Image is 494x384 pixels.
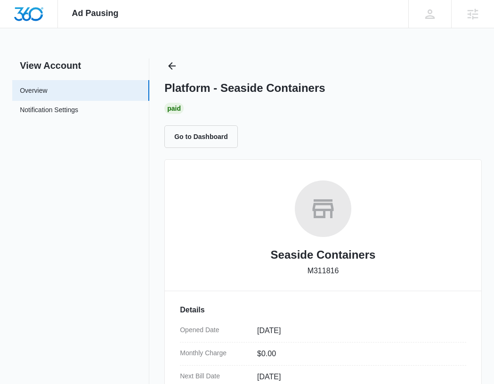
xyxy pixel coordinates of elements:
[164,132,243,140] a: Go to Dashboard
[271,246,376,263] h2: Seaside Containers
[308,265,339,277] p: M311816
[180,343,466,366] div: Monthly Charge$0.00
[257,371,459,383] dd: [DATE]
[164,58,179,74] button: Back
[180,325,250,335] dt: Opened Date
[257,325,459,336] dd: [DATE]
[164,103,184,114] div: Paid
[20,105,78,117] a: Notification Settings
[164,81,325,95] h1: Platform - Seaside Containers
[180,319,466,343] div: Opened Date[DATE]
[164,125,238,148] button: Go to Dashboard
[257,348,459,359] dd: $0.00
[180,304,466,316] h3: Details
[72,8,119,18] span: Ad Pausing
[12,58,149,73] h2: View Account
[20,86,47,96] a: Overview
[180,371,250,381] dt: Next Bill Date
[180,348,250,358] dt: Monthly Charge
